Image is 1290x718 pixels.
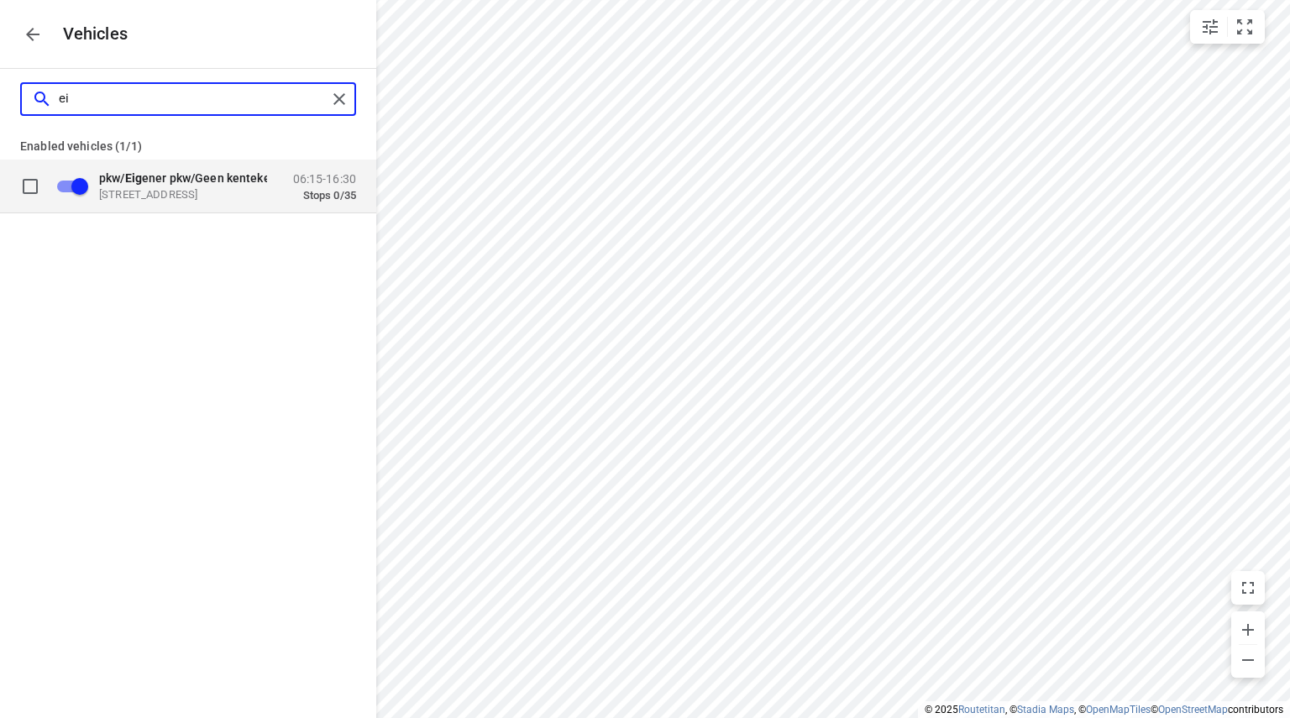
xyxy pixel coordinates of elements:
p: [STREET_ADDRESS] [99,187,267,201]
b: Eig [125,170,142,184]
a: OpenMapTiles [1086,704,1151,715]
span: pkw/ ener pkw/Geen kenteken [99,170,277,184]
button: Fit zoom [1228,10,1261,44]
button: Map settings [1193,10,1227,44]
a: Stadia Maps [1017,704,1074,715]
div: small contained button group [1190,10,1265,44]
span: Disable [47,170,89,202]
a: Routetitan [958,704,1005,715]
input: Search vehicles [59,86,327,112]
p: Stops 0/35 [293,188,356,202]
li: © 2025 , © , © © contributors [925,704,1283,715]
a: OpenStreetMap [1158,704,1228,715]
p: Vehicles [50,24,128,44]
p: 06:15-16:30 [293,171,356,185]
